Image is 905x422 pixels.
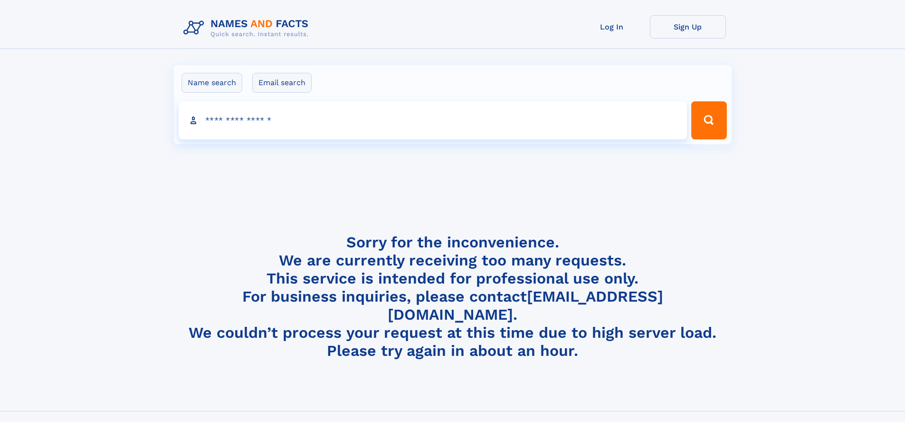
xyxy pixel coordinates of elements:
[181,73,242,93] label: Name search
[691,101,726,139] button: Search Button
[650,15,726,39] a: Sign Up
[388,287,663,324] a: [EMAIL_ADDRESS][DOMAIN_NAME]
[179,101,687,139] input: search input
[180,15,316,41] img: Logo Names and Facts
[574,15,650,39] a: Log In
[180,233,726,360] h4: Sorry for the inconvenience. We are currently receiving too many requests. This service is intend...
[252,73,312,93] label: Email search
